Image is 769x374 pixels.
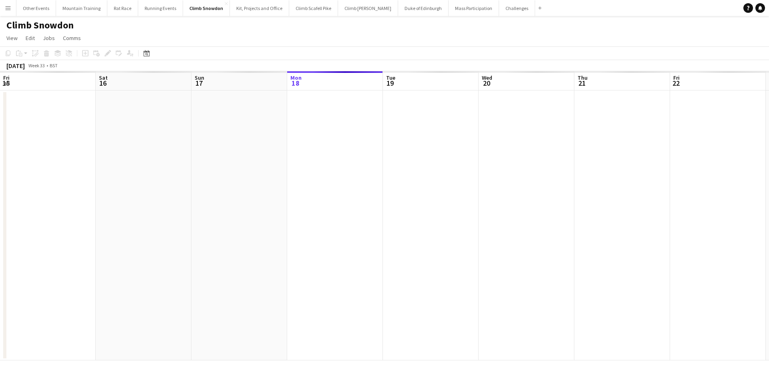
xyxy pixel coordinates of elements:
[672,78,680,88] span: 22
[99,74,108,81] span: Sat
[499,0,535,16] button: Challenges
[386,74,395,81] span: Tue
[107,0,138,16] button: Rat Race
[22,33,38,43] a: Edit
[98,78,108,88] span: 16
[449,0,499,16] button: Mass Participation
[56,0,107,16] button: Mountain Training
[26,34,35,42] span: Edit
[183,0,230,16] button: Climb Snowdon
[193,78,204,88] span: 17
[3,74,10,81] span: Fri
[578,74,588,81] span: Thu
[6,19,74,31] h1: Climb Snowdon
[2,78,10,88] span: 15
[481,78,492,88] span: 20
[43,34,55,42] span: Jobs
[338,0,398,16] button: Climb [PERSON_NAME]
[482,74,492,81] span: Wed
[6,34,18,42] span: View
[289,0,338,16] button: Climb Scafell Pike
[673,74,680,81] span: Fri
[398,0,449,16] button: Duke of Edinburgh
[16,0,56,16] button: Other Events
[50,62,58,68] div: BST
[230,0,289,16] button: Kit, Projects and Office
[26,62,46,68] span: Week 33
[40,33,58,43] a: Jobs
[576,78,588,88] span: 21
[290,74,302,81] span: Mon
[138,0,183,16] button: Running Events
[195,74,204,81] span: Sun
[6,62,25,70] div: [DATE]
[60,33,84,43] a: Comms
[289,78,302,88] span: 18
[385,78,395,88] span: 19
[63,34,81,42] span: Comms
[3,33,21,43] a: View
